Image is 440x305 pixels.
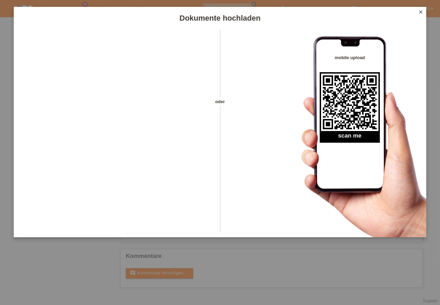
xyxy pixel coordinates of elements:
span: oder [208,98,232,105]
h4: mobile upload [320,55,380,60]
i: close [418,9,423,15]
h2: scan me [320,132,380,143]
h1: Dokumente hochladen [14,14,426,22]
a: close [416,9,425,17]
iframe: Upload [24,46,208,218]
